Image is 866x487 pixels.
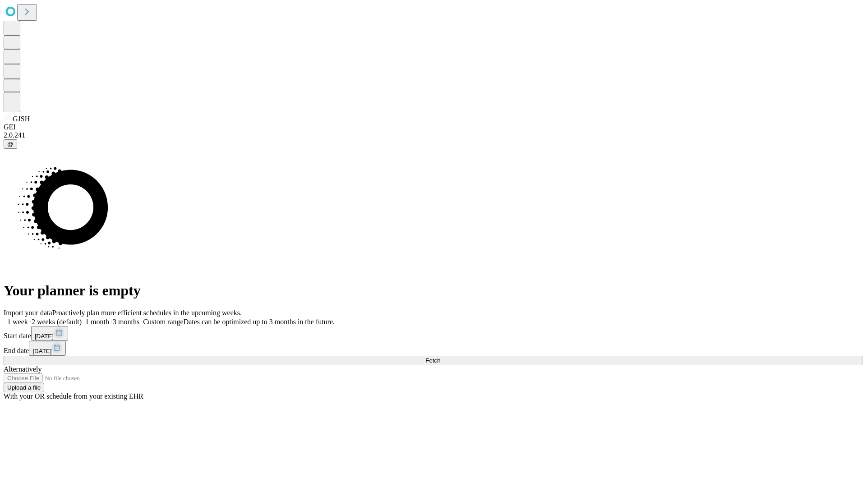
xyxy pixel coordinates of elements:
span: With your OR schedule from your existing EHR [4,392,143,400]
span: @ [7,141,14,147]
span: 1 week [7,318,28,326]
span: Alternatively [4,365,41,373]
span: Dates can be optimized up to 3 months in the future. [184,318,335,326]
div: 2.0.241 [4,131,862,139]
span: Fetch [425,357,440,364]
button: @ [4,139,17,149]
span: Custom range [143,318,183,326]
button: [DATE] [31,326,68,341]
button: Upload a file [4,383,44,392]
div: GEI [4,123,862,131]
span: GJSH [13,115,30,123]
span: Import your data [4,309,52,317]
span: Proactively plan more efficient schedules in the upcoming weeks. [52,309,242,317]
button: [DATE] [29,341,66,356]
span: 3 months [113,318,139,326]
div: End date [4,341,862,356]
span: [DATE] [32,348,51,354]
span: [DATE] [35,333,54,340]
div: Start date [4,326,862,341]
span: 2 weeks (default) [32,318,82,326]
button: Fetch [4,356,862,365]
span: 1 month [85,318,109,326]
h1: Your planner is empty [4,282,862,299]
